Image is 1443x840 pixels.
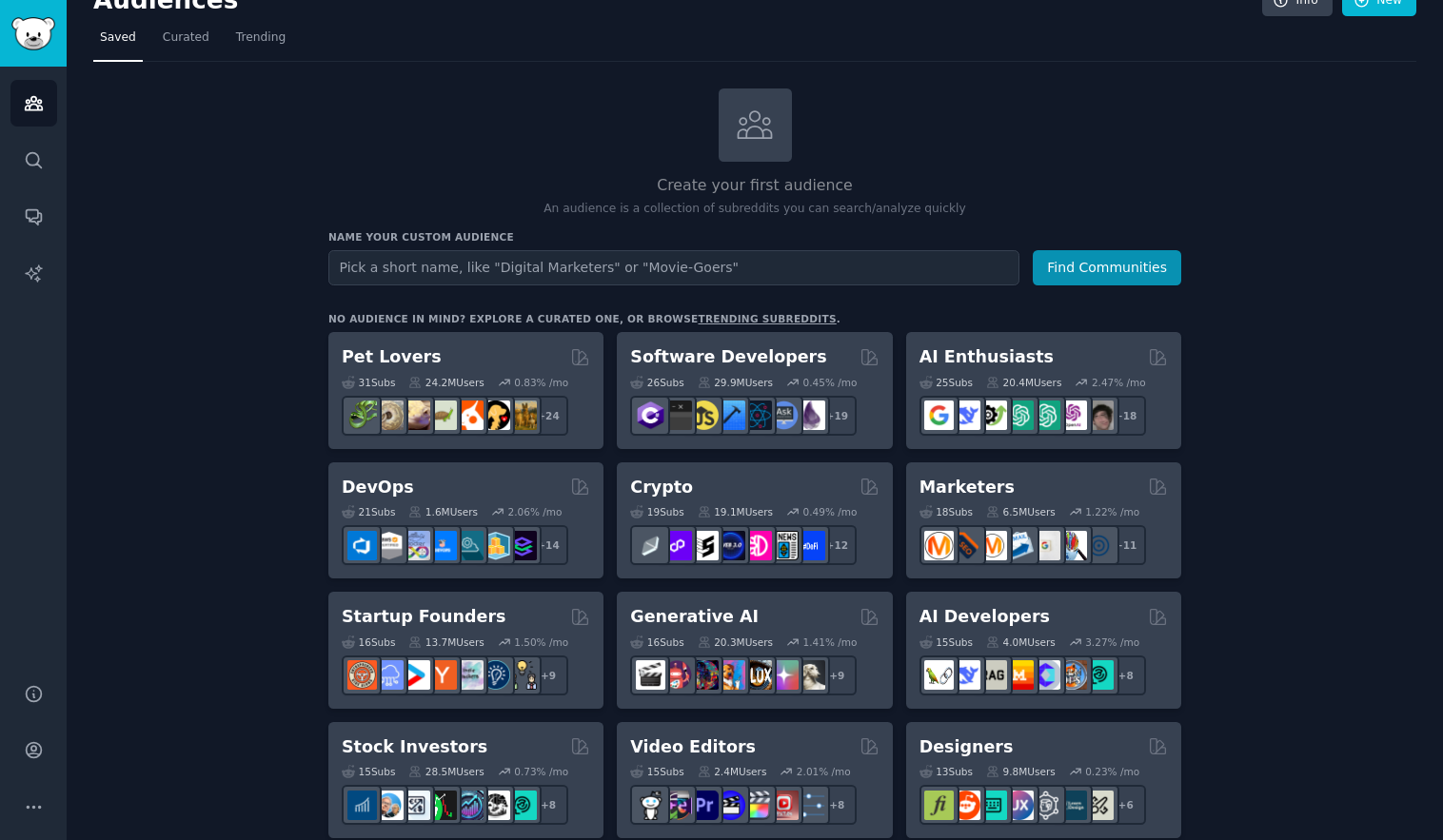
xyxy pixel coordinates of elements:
[796,531,825,560] img: defi_
[689,660,719,690] img: deepdream
[454,531,484,560] img: platformengineering
[1058,400,1087,430] img: OpenAIDev
[1084,660,1114,690] img: AIDevelopersSociety
[636,791,665,820] img: gopro
[374,791,404,820] img: ValueInvesting
[986,765,1056,778] div: 9.8M Users
[454,400,484,430] img: cockatiel
[919,765,973,778] div: 13 Sub s
[978,791,1007,820] img: UI_Design
[919,376,973,389] div: 25 Sub s
[630,345,826,369] h2: Software Developers
[163,29,209,47] span: Curated
[1033,250,1181,285] button: Find Communities
[93,23,143,62] a: Saved
[408,376,484,389] div: 24.2M Users
[342,476,414,499] h2: DevOps
[1031,531,1060,560] img: googleads
[817,785,857,825] div: + 8
[803,635,858,649] div: 1.41 % /mo
[401,531,430,560] img: Docker_DevOps
[796,660,825,690] img: DreamBooth
[528,655,568,695] div: + 9
[342,505,395,518] div: 21 Sub s
[769,660,799,690] img: starryai
[514,635,568,649] div: 1.50 % /mo
[716,660,745,690] img: sdforall
[507,791,537,820] img: technicalanalysis
[817,655,857,695] div: + 9
[769,531,799,560] img: CryptoNews
[1058,791,1087,820] img: learndesign
[630,735,756,759] h2: Video Editors
[328,174,1181,198] h2: Create your first audience
[978,531,1007,560] img: AskMarketing
[408,765,484,778] div: 28.5M Users
[1084,531,1114,560] img: OnlineMarketing
[630,376,683,389] div: 26 Sub s
[742,791,772,820] img: finalcutpro
[742,531,772,560] img: defiblockchain
[689,791,719,820] img: premiere
[662,660,692,690] img: dalle2
[374,531,404,560] img: AWS_Certified_Experts
[1004,791,1034,820] img: UXDesign
[769,791,799,820] img: Youtubevideo
[630,605,759,629] h2: Generative AI
[716,400,745,430] img: iOSProgramming
[698,505,773,518] div: 19.1M Users
[1004,660,1034,690] img: MistralAI
[817,396,857,436] div: + 19
[630,765,683,778] div: 15 Sub s
[374,660,404,690] img: SaaS
[1058,531,1087,560] img: MarketingResearch
[156,23,216,62] a: Curated
[374,400,404,430] img: ballpython
[1085,635,1139,649] div: 3.27 % /mo
[769,400,799,430] img: AskComputerScience
[924,660,954,690] img: LangChain
[408,635,484,649] div: 13.7M Users
[481,791,510,820] img: swingtrading
[817,525,857,565] div: + 12
[528,396,568,436] div: + 24
[803,376,858,389] div: 0.45 % /mo
[401,660,430,690] img: startup
[919,505,973,518] div: 18 Sub s
[1106,525,1146,565] div: + 11
[924,791,954,820] img: typography
[528,525,568,565] div: + 14
[662,531,692,560] img: 0xPolygon
[508,505,563,518] div: 2.06 % /mo
[328,250,1019,285] input: Pick a short name, like "Digital Marketers" or "Movie-Goers"
[342,765,395,778] div: 15 Sub s
[689,400,719,430] img: learnjavascript
[978,400,1007,430] img: AItoolsCatalog
[481,400,510,430] img: PetAdvice
[507,660,537,690] img: growmybusiness
[347,660,377,690] img: EntrepreneurRideAlong
[1085,765,1139,778] div: 0.23 % /mo
[528,785,568,825] div: + 8
[919,345,1054,369] h2: AI Enthusiasts
[342,635,395,649] div: 16 Sub s
[1085,505,1139,518] div: 1.22 % /mo
[951,531,980,560] img: bigseo
[1031,660,1060,690] img: OpenSourceAI
[986,376,1061,389] div: 20.4M Users
[454,791,484,820] img: StocksAndTrading
[342,605,505,629] h2: Startup Founders
[698,635,773,649] div: 20.3M Users
[347,531,377,560] img: azuredevops
[698,313,836,324] a: trending subreddits
[342,735,487,759] h2: Stock Investors
[100,29,136,47] span: Saved
[408,505,478,518] div: 1.6M Users
[698,765,767,778] div: 2.4M Users
[919,635,973,649] div: 15 Sub s
[636,660,665,690] img: aivideo
[716,531,745,560] img: web3
[951,660,980,690] img: DeepSeek
[662,791,692,820] img: editors
[630,476,693,499] h2: Crypto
